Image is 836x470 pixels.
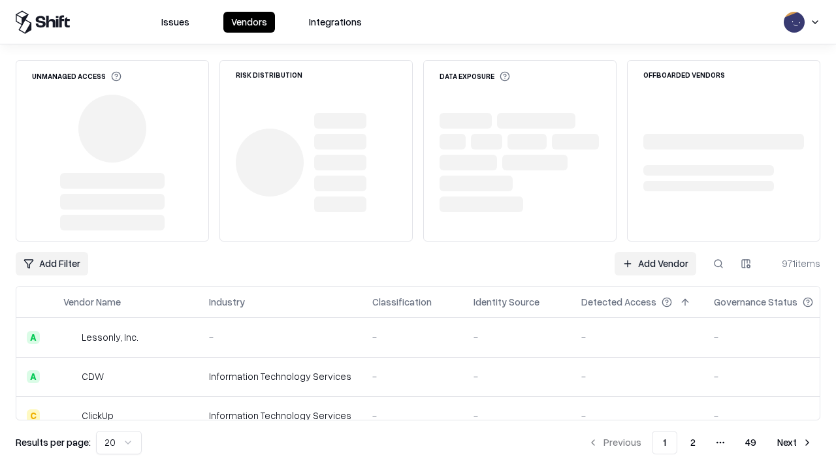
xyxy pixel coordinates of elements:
[372,409,453,422] div: -
[372,330,453,344] div: -
[209,369,351,383] div: Information Technology Services
[714,369,834,383] div: -
[643,71,725,78] div: Offboarded Vendors
[209,330,351,344] div: -
[27,331,40,344] div: A
[16,435,91,449] p: Results per page:
[580,431,820,454] nav: pagination
[236,71,302,78] div: Risk Distribution
[372,369,453,383] div: -
[82,409,114,422] div: ClickUp
[63,409,76,422] img: ClickUp
[82,330,138,344] div: Lessonly, Inc.
[63,295,121,309] div: Vendor Name
[209,295,245,309] div: Industry
[714,409,834,422] div: -
[735,431,767,454] button: 49
[82,369,104,383] div: CDW
[652,431,677,454] button: 1
[581,330,693,344] div: -
[714,295,797,309] div: Governance Status
[16,252,88,275] button: Add Filter
[768,257,820,270] div: 971 items
[714,330,834,344] div: -
[615,252,696,275] a: Add Vendor
[474,330,560,344] div: -
[680,431,706,454] button: 2
[27,370,40,383] div: A
[209,409,351,422] div: Information Technology Services
[27,409,40,422] div: C
[32,71,121,82] div: Unmanaged Access
[581,409,693,422] div: -
[440,71,510,82] div: Data Exposure
[153,12,197,33] button: Issues
[63,331,76,344] img: Lessonly, Inc.
[63,370,76,383] img: CDW
[474,295,539,309] div: Identity Source
[301,12,370,33] button: Integrations
[769,431,820,454] button: Next
[581,369,693,383] div: -
[581,295,656,309] div: Detected Access
[372,295,432,309] div: Classification
[474,409,560,422] div: -
[474,369,560,383] div: -
[223,12,275,33] button: Vendors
